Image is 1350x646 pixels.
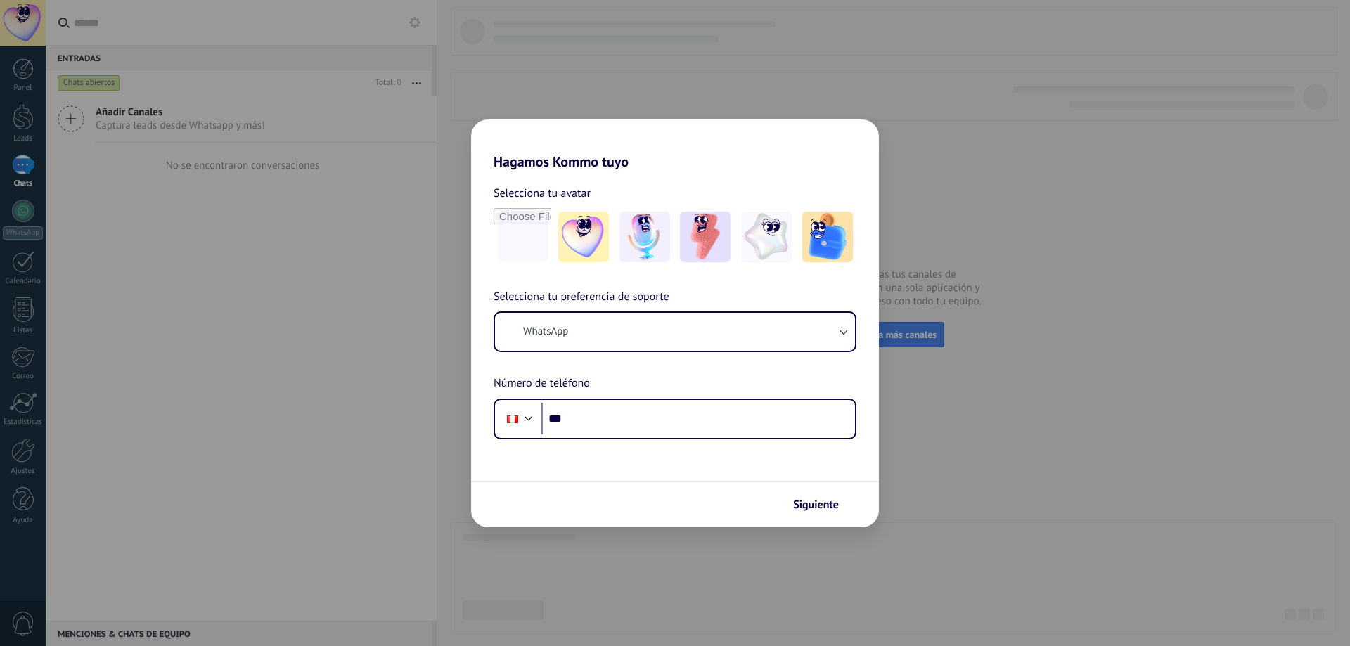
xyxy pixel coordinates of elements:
img: -2.jpeg [619,212,670,262]
img: -1.jpeg [558,212,609,262]
span: Selecciona tu avatar [494,184,591,202]
img: -3.jpeg [680,212,731,262]
button: Siguiente [787,493,858,517]
h2: Hagamos Kommo tuyo [471,119,879,170]
span: WhatsApp [523,325,568,339]
img: -5.jpeg [802,212,853,262]
div: Peru: + 51 [499,404,526,434]
span: Siguiente [793,500,839,510]
span: Selecciona tu preferencia de soporte [494,288,669,306]
button: WhatsApp [495,313,855,351]
img: -4.jpeg [741,212,792,262]
span: Número de teléfono [494,375,590,393]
